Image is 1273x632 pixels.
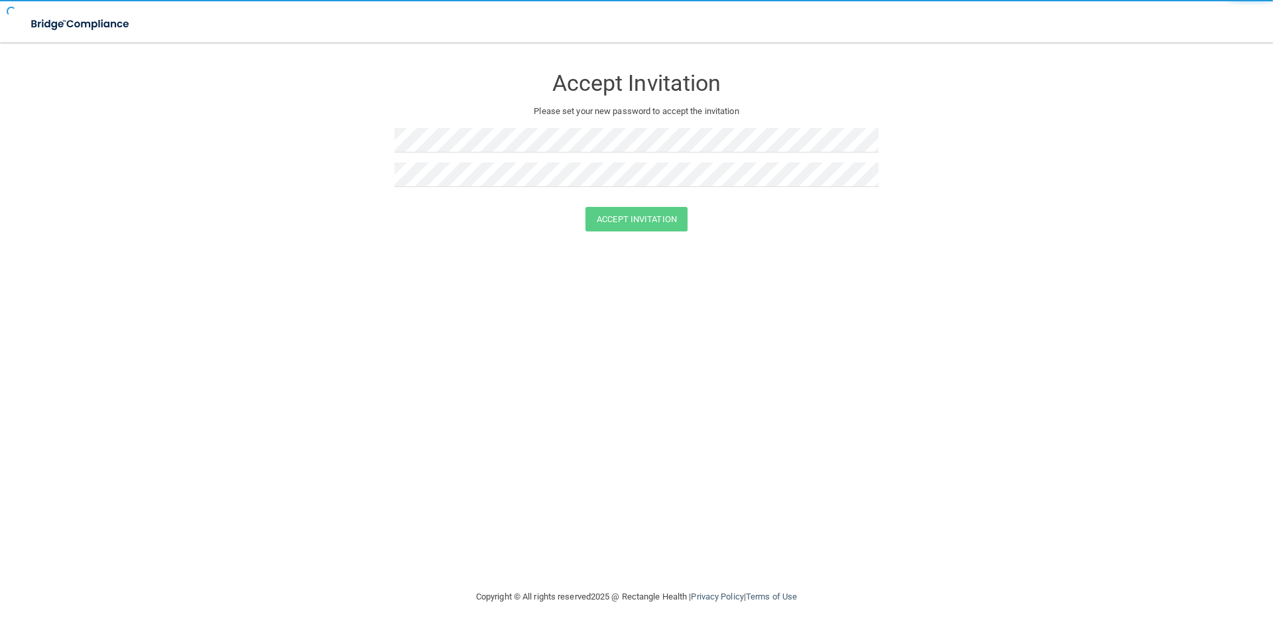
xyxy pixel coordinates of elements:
h3: Accept Invitation [394,71,879,95]
p: Please set your new password to accept the invitation [404,103,869,119]
button: Accept Invitation [585,207,688,231]
img: bridge_compliance_login_screen.278c3ca4.svg [20,11,142,38]
a: Privacy Policy [691,592,743,601]
div: Copyright © All rights reserved 2025 @ Rectangle Health | | [394,576,879,618]
a: Terms of Use [746,592,797,601]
